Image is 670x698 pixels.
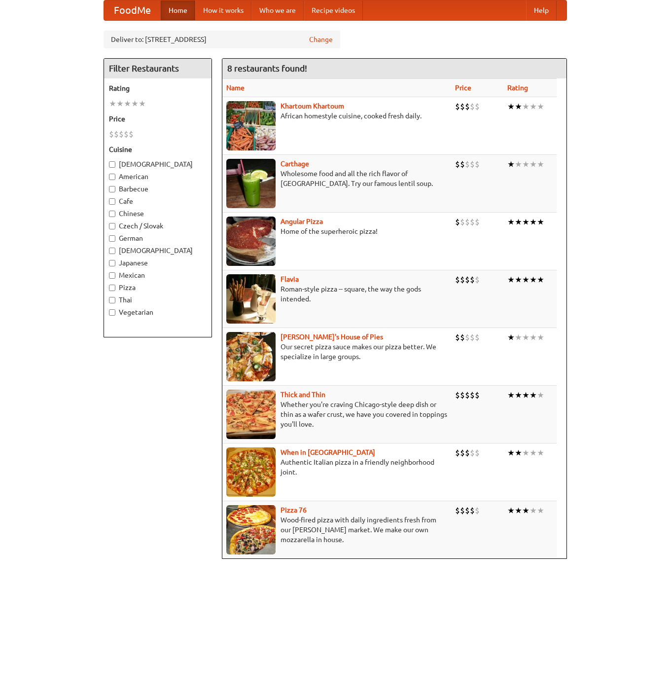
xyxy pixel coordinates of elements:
p: Wood-fired pizza with daily ingredients fresh from our [PERSON_NAME] market. We make our own mozz... [226,515,447,545]
li: $ [475,274,480,285]
input: Pizza [109,285,115,291]
li: ★ [529,101,537,112]
li: $ [460,447,465,458]
li: $ [455,101,460,112]
img: luigis.jpg [226,332,276,381]
b: Carthage [281,160,309,168]
p: Home of the superheroic pizza! [226,226,447,236]
li: ★ [522,159,529,170]
ng-pluralize: 8 restaurants found! [227,64,307,73]
li: ★ [529,217,537,227]
li: $ [460,390,465,401]
li: $ [475,390,480,401]
label: Chinese [109,209,207,219]
a: FoodMe [104,0,161,20]
label: Cafe [109,196,207,206]
li: $ [465,159,470,170]
li: ★ [529,274,537,285]
li: ★ [522,274,529,285]
li: $ [475,159,480,170]
li: $ [455,159,460,170]
li: ★ [507,390,515,401]
a: Thick and Thin [281,391,325,399]
h5: Rating [109,83,207,93]
input: Chinese [109,211,115,217]
li: $ [465,332,470,343]
a: Price [455,84,471,92]
label: American [109,172,207,182]
li: ★ [522,217,529,227]
p: African homestyle cuisine, cooked fresh daily. [226,111,447,121]
input: [DEMOGRAPHIC_DATA] [109,248,115,254]
li: $ [465,101,470,112]
li: $ [455,390,460,401]
li: ★ [116,98,124,109]
input: [DEMOGRAPHIC_DATA] [109,161,115,168]
li: $ [465,505,470,516]
a: Who we are [251,0,304,20]
a: Name [226,84,245,92]
input: Czech / Slovak [109,223,115,229]
li: ★ [537,217,544,227]
a: Change [309,35,333,44]
li: ★ [529,505,537,516]
li: ★ [515,159,522,170]
li: $ [460,274,465,285]
li: $ [460,332,465,343]
li: $ [475,447,480,458]
input: Barbecue [109,186,115,192]
a: [PERSON_NAME]'s House of Pies [281,333,383,341]
li: ★ [507,274,515,285]
li: $ [470,217,475,227]
li: ★ [529,159,537,170]
p: Roman-style pizza -- square, the way the gods intended. [226,284,447,304]
img: pizza76.jpg [226,505,276,554]
label: [DEMOGRAPHIC_DATA] [109,159,207,169]
a: Help [526,0,557,20]
li: $ [119,129,124,140]
h5: Cuisine [109,145,207,154]
li: ★ [515,274,522,285]
p: Authentic Italian pizza in a friendly neighborhood joint. [226,457,447,477]
li: ★ [537,447,544,458]
li: $ [475,217,480,227]
li: $ [460,505,465,516]
li: $ [455,217,460,227]
img: khartoum.jpg [226,101,276,150]
li: $ [465,447,470,458]
li: ★ [537,159,544,170]
li: ★ [537,274,544,285]
li: ★ [515,447,522,458]
li: ★ [529,332,537,343]
li: $ [465,390,470,401]
li: ★ [515,332,522,343]
input: Thai [109,297,115,303]
li: $ [465,274,470,285]
li: ★ [537,101,544,112]
li: ★ [507,101,515,112]
a: How it works [195,0,251,20]
li: ★ [507,217,515,227]
b: Angular Pizza [281,218,323,225]
li: ★ [515,101,522,112]
li: ★ [131,98,139,109]
a: When in [GEOGRAPHIC_DATA] [281,448,375,456]
div: Deliver to: [STREET_ADDRESS] [104,31,340,48]
li: ★ [515,505,522,516]
li: ★ [522,447,529,458]
li: $ [460,217,465,227]
li: ★ [515,390,522,401]
a: Pizza 76 [281,506,307,514]
li: $ [129,129,134,140]
li: $ [455,447,460,458]
li: $ [470,332,475,343]
li: $ [470,390,475,401]
li: ★ [507,332,515,343]
b: Flavia [281,275,299,283]
li: $ [455,332,460,343]
li: $ [460,159,465,170]
li: $ [465,217,470,227]
img: carthage.jpg [226,159,276,208]
li: $ [470,101,475,112]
